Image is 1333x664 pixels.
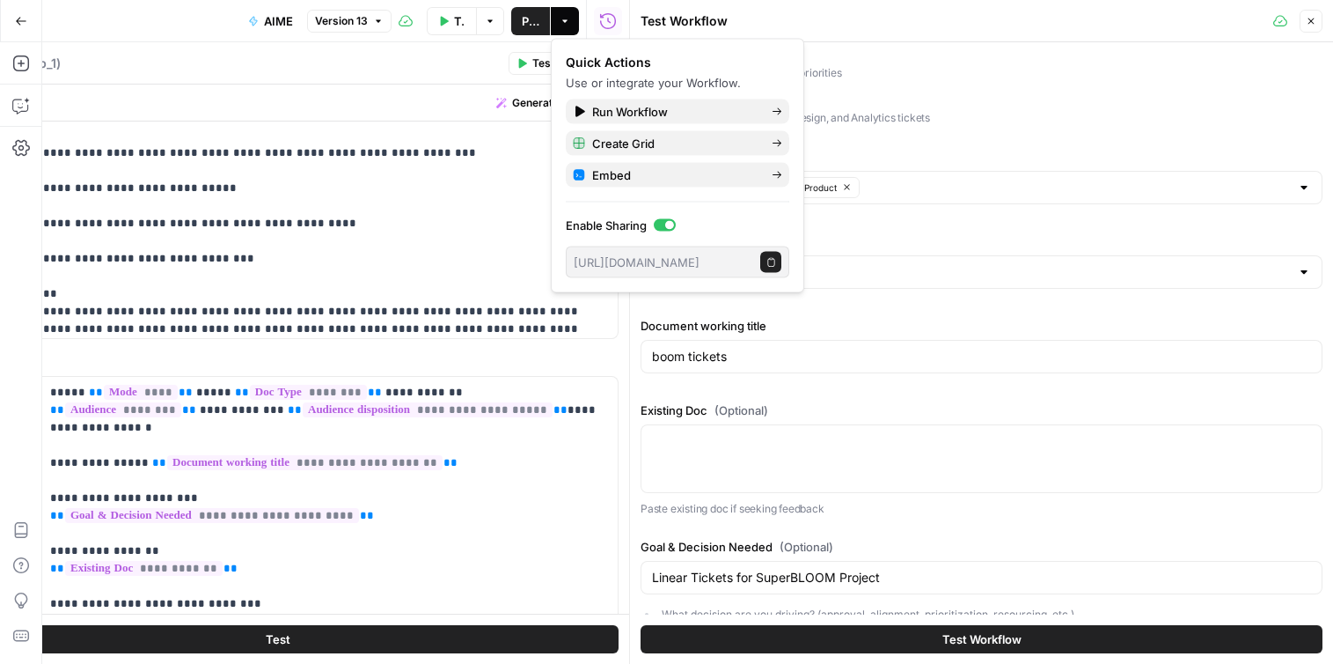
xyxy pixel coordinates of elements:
[652,263,1290,281] input: Neutral
[658,607,1323,623] li: What decision are you driving? (approval, alignment, prioritization, resourcing, etc.)
[307,10,392,33] button: Version 13
[641,48,1322,82] p: Product Review Product strategy, vision, and key priorities
[489,92,619,114] button: Generate with AI
[942,631,1022,648] span: Test Workflow
[796,177,860,198] button: Product
[592,135,758,152] span: Create Grid
[714,402,768,419] span: (Optional)
[522,12,539,30] span: Publish
[804,181,837,195] span: Product
[509,52,562,75] button: Test
[641,538,1322,556] label: Goal & Decision Needed
[641,402,1322,419] label: Existing Doc
[511,7,550,35] button: Publish
[592,103,758,121] span: Run Workflow
[641,92,1322,127] p: Linear Tickets Bulk generation of Engineering, Design, and Analytics tickets
[780,538,833,556] span: (Optional)
[532,55,554,71] span: Test
[266,631,290,648] span: Test
[427,7,476,35] button: Test Workflow
[566,217,789,234] label: Enable Sharing
[566,54,789,71] div: Quick Actions
[238,7,304,35] button: AIME
[641,625,1322,653] button: Test Workflow
[641,232,1322,250] label: Audience disposition
[512,95,596,111] span: Generate with AI
[641,500,1322,518] p: Paste existing doc if seeking feedback
[592,166,758,184] span: Embed
[454,12,465,30] span: Test Workflow
[641,317,1322,335] label: Document working title
[641,148,1322,166] label: Audience
[566,76,741,90] span: Use or integrate your Workflow.
[315,13,368,29] span: Version 13
[264,12,293,30] span: AIME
